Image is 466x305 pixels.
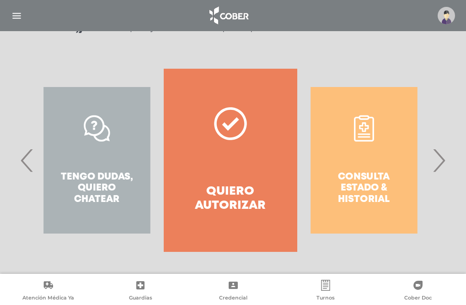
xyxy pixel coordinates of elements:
[204,5,252,27] img: logo_cober_home-white.png
[2,280,94,303] a: Atención Médica Ya
[438,7,455,24] img: profile-placeholder.svg
[430,136,448,185] span: Next
[164,69,297,252] a: Quiero autorizar
[372,280,464,303] a: Cober Doc
[187,280,279,303] a: Credencial
[94,280,187,303] a: Guardias
[316,294,335,303] span: Turnos
[129,294,152,303] span: Guardias
[404,294,432,303] span: Cober Doc
[219,294,247,303] span: Credencial
[180,185,281,213] h4: Quiero autorizar
[18,136,36,185] span: Previous
[22,294,74,303] span: Atención Médica Ya
[11,10,22,22] img: Cober_menu-lines-white.svg
[279,280,372,303] a: Turnos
